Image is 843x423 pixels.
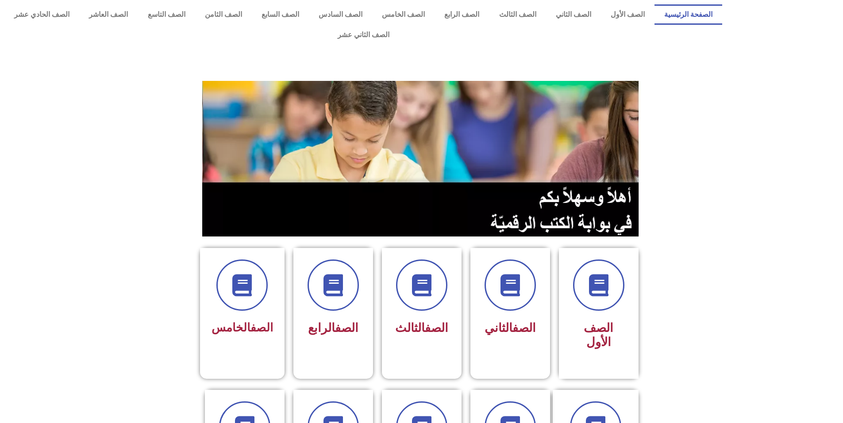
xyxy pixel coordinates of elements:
[195,4,252,25] a: الصف الثامن
[489,4,546,25] a: الصف الثالث
[4,4,79,25] a: الصف الحادي عشر
[512,321,536,335] a: الصف
[309,4,372,25] a: الصف السادس
[654,4,722,25] a: الصفحة الرئيسية
[252,4,309,25] a: الصف السابع
[584,321,613,349] span: الصف الأول
[79,4,138,25] a: الصف العاشر
[138,4,195,25] a: الصف التاسع
[601,4,654,25] a: الصف الأول
[435,4,489,25] a: الصف الرابع
[212,321,273,334] span: الخامس
[546,4,601,25] a: الصف الثاني
[335,321,358,335] a: الصف
[308,321,358,335] span: الرابع
[485,321,536,335] span: الثاني
[372,4,435,25] a: الصف الخامس
[250,321,273,334] a: الصف
[395,321,448,335] span: الثالث
[425,321,448,335] a: الصف
[4,25,722,45] a: الصف الثاني عشر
